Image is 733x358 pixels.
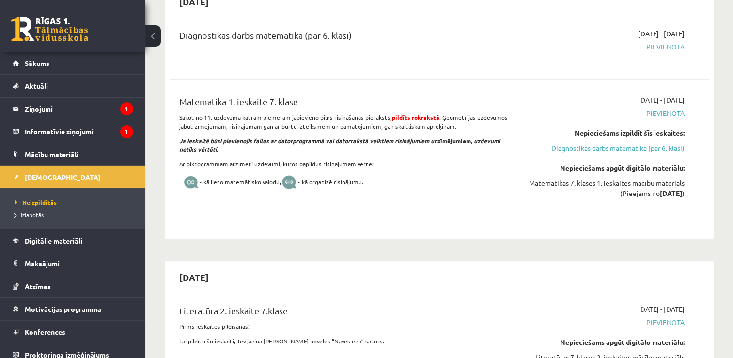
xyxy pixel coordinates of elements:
[15,198,57,206] span: Neizpildītās
[13,321,133,343] a: Konferences
[526,128,685,138] div: Nepieciešams izpildīt šīs ieskaites:
[15,198,136,207] a: Neizpildītās
[120,125,133,138] i: 1
[13,120,133,143] a: Informatīvie ziņojumi1
[179,160,511,168] p: Ar piktogrammām atzīmēti uzdevumi, kuros papildus risinājumam vērtē:
[179,137,437,145] i: Ja ieskaitē būsi pievienojis failus ar datorprogrammā vai datorrakstā veiktiem risinājumiem un
[13,275,133,297] a: Atzīmes
[25,81,48,90] span: Aktuāli
[120,102,133,115] i: 1
[638,95,685,105] span: [DATE] - [DATE]
[13,75,133,97] a: Aktuāli
[25,120,133,143] legend: Informatīvie ziņojumi
[526,108,685,118] span: Pievienota
[179,113,511,130] p: Sākot no 11. uzdevuma katram piemēram jāpievieno pilns risināšanas pieraksts, . Ģeometrijas uzdev...
[25,59,49,67] span: Sākums
[25,173,101,181] span: [DEMOGRAPHIC_DATA]
[13,98,133,120] a: Ziņojumi1
[13,166,133,188] a: [DEMOGRAPHIC_DATA]
[526,337,685,347] div: Nepieciešams apgūt digitālo materiālu:
[281,175,298,191] img: nlxdclX5TJEpSUOp6sKb4sy0LYPK9xgpm2rkqevz+KDjWcWUyrI+Z9y9v0FcvZ6Wm++UNcAAAAASUVORK5CYII=
[25,305,101,313] span: Motivācijas programma
[179,322,511,331] p: Pirms ieskaites pildīšanas:
[15,211,136,219] a: Izlabotās
[170,266,218,289] h2: [DATE]
[660,189,682,197] strong: [DATE]
[526,163,685,173] div: Nepieciešams apgūt digitālo materiālu:
[526,317,685,327] span: Pievienota
[25,252,133,275] legend: Maksājumi
[526,143,685,153] a: Diagnostikas darbs matemātikā (par 6. klasi)
[13,52,133,74] a: Sākums
[182,174,200,191] img: A1x9P9OIUn3nQAAAABJRU5ErkJggg==
[13,143,133,165] a: Mācību materiāli
[179,137,500,153] i: , uzdevumi netiks vērtēti.
[25,282,51,291] span: Atzīmes
[179,95,511,113] div: Matemātika 1. ieskaite 7. klase
[13,252,133,275] a: Maksājumi
[25,98,133,120] legend: Ziņojumi
[25,150,78,159] span: Mācību materiāli
[638,29,685,39] span: [DATE] - [DATE]
[25,236,82,245] span: Digitālie materiāli
[15,211,44,219] span: Izlabotās
[392,114,439,121] strong: pildīts rokrakstā
[638,304,685,314] span: [DATE] - [DATE]
[13,229,133,252] a: Digitālie materiāli
[179,29,511,47] div: Diagnostikas darbs matemātikā (par 6. klasi)
[25,327,65,336] span: Konferences
[179,137,500,153] b: zīmējumiem
[526,178,685,198] div: Matemātikas 7. klases 1. ieskaites mācību materiāls (Pieejams no )
[179,304,511,322] div: Literatūra 2. ieskaite 7.klase
[11,17,88,41] a: Rīgas 1. Tālmācības vidusskola
[526,42,685,52] span: Pievienota
[179,337,511,345] p: Lai pildītu šo ieskaiti, Tev jāzina [PERSON_NAME] noveles “Nāves ēnā” saturs.
[179,174,511,191] p: - kā lieto matemātisko valodu, - kā organizē risinājumu.
[13,298,133,320] a: Motivācijas programma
